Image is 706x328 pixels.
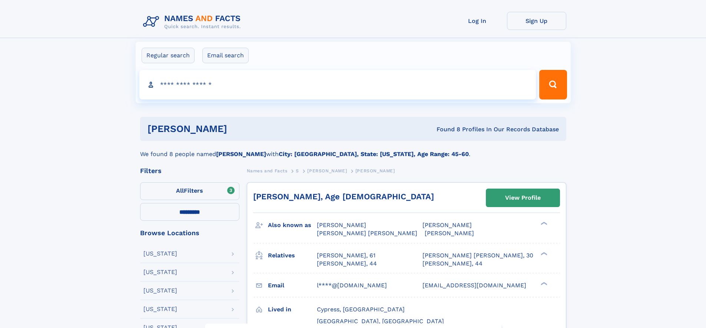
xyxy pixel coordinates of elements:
[143,251,177,257] div: [US_STATE]
[539,281,548,286] div: ❯
[486,189,560,207] a: View Profile
[247,166,288,175] a: Names and Facts
[307,166,347,175] a: [PERSON_NAME]
[148,124,332,133] h1: [PERSON_NAME]
[268,303,317,316] h3: Lived in
[202,48,249,63] label: Email search
[253,192,434,201] a: [PERSON_NAME], Age [DEMOGRAPHIC_DATA]
[140,141,566,159] div: We found 8 people named with .
[139,70,536,99] input: search input
[317,260,377,268] a: [PERSON_NAME], 44
[507,12,566,30] a: Sign Up
[317,230,417,237] span: [PERSON_NAME] [PERSON_NAME]
[268,279,317,292] h3: Email
[317,251,375,260] a: [PERSON_NAME], 61
[279,151,469,158] b: City: [GEOGRAPHIC_DATA], State: [US_STATE], Age Range: 45-60
[140,168,239,174] div: Filters
[176,187,184,194] span: All
[448,12,507,30] a: Log In
[505,189,541,206] div: View Profile
[422,222,472,229] span: [PERSON_NAME]
[140,12,247,32] img: Logo Names and Facts
[307,168,347,173] span: [PERSON_NAME]
[422,251,533,260] a: [PERSON_NAME] [PERSON_NAME], 30
[216,151,266,158] b: [PERSON_NAME]
[296,168,299,173] span: S
[355,168,395,173] span: [PERSON_NAME]
[143,269,177,275] div: [US_STATE]
[140,182,239,200] label: Filters
[317,222,366,229] span: [PERSON_NAME]
[317,318,444,325] span: [GEOGRAPHIC_DATA], [GEOGRAPHIC_DATA]
[539,70,567,99] button: Search Button
[332,125,559,133] div: Found 8 Profiles In Our Records Database
[268,219,317,231] h3: Also known as
[296,166,299,175] a: S
[140,230,239,236] div: Browse Locations
[143,288,177,294] div: [US_STATE]
[422,282,526,289] span: [EMAIL_ADDRESS][DOMAIN_NAME]
[539,221,548,226] div: ❯
[143,306,177,312] div: [US_STATE]
[422,260,483,268] a: [PERSON_NAME], 44
[317,306,405,313] span: Cypress, [GEOGRAPHIC_DATA]
[268,249,317,262] h3: Relatives
[425,230,474,237] span: [PERSON_NAME]
[142,48,195,63] label: Regular search
[539,251,548,256] div: ❯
